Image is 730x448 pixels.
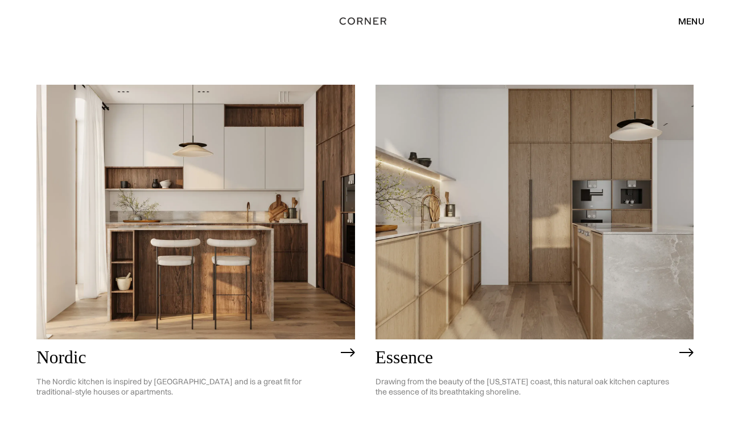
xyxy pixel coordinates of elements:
div: menu [667,11,704,31]
p: Drawing from the beauty of the [US_STATE] coast, this natural oak kitchen captures the essence of... [376,368,674,406]
div: menu [678,16,704,26]
a: home [331,14,398,28]
h2: Nordic [36,348,335,368]
h2: Essence [376,348,674,368]
p: The Nordic kitchen is inspired by [GEOGRAPHIC_DATA] and is a great fit for traditional-style hous... [36,368,335,406]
